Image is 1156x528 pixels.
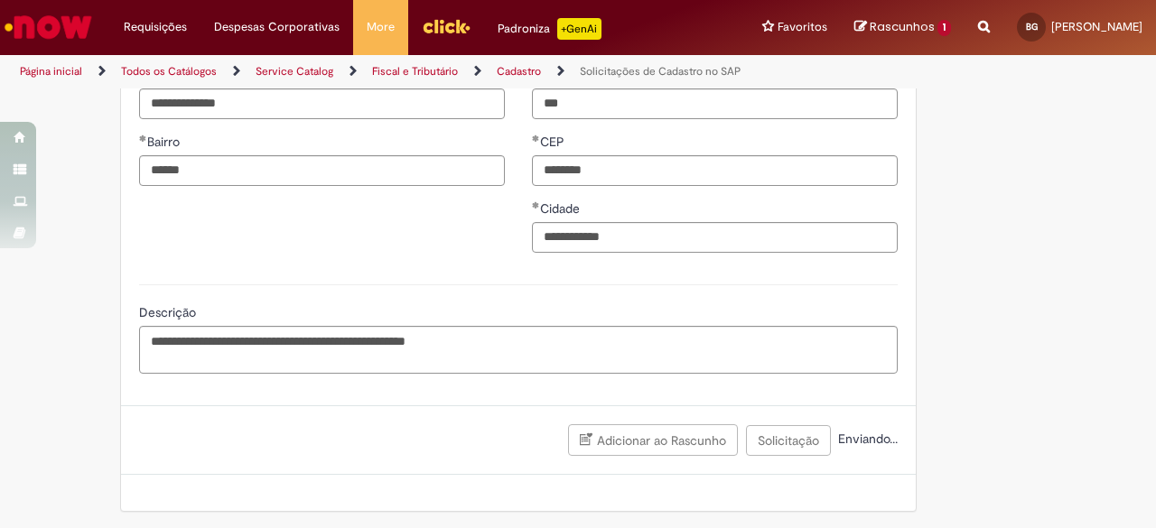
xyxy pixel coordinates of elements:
span: [PERSON_NAME] [1051,19,1142,34]
input: CEP [532,155,898,186]
span: Obrigatório Preenchido [532,201,540,208]
span: Descrição [139,304,200,320]
div: Padroniza [498,18,601,40]
span: Bairro [147,134,183,150]
a: Página inicial [20,64,82,79]
input: Bairro [139,155,505,186]
span: Obrigatório Preenchido [139,134,147,142]
span: More [367,18,395,36]
input: Cidade [532,222,898,253]
img: click_logo_yellow_360x200.png [422,13,471,40]
span: 1 [937,20,951,36]
input: Rua [139,88,505,119]
a: Rascunhos [854,19,951,36]
textarea: Descrição [139,326,898,374]
a: Cadastro [497,64,541,79]
span: Rascunhos [870,18,935,35]
img: ServiceNow [2,9,95,45]
span: Despesas Corporativas [214,18,340,36]
span: CEP [540,134,568,150]
p: +GenAi [557,18,601,40]
span: Cidade [540,200,583,217]
span: Requisições [124,18,187,36]
a: Solicitações de Cadastro no SAP [580,64,741,79]
a: Service Catalog [256,64,333,79]
span: Enviando... [834,431,898,447]
span: Favoritos [778,18,827,36]
a: Fiscal e Tributário [372,64,458,79]
a: Todos os Catálogos [121,64,217,79]
span: BG [1026,21,1038,32]
input: Número [532,88,898,119]
span: Obrigatório Preenchido [532,134,540,142]
ul: Trilhas de página [14,55,757,88]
